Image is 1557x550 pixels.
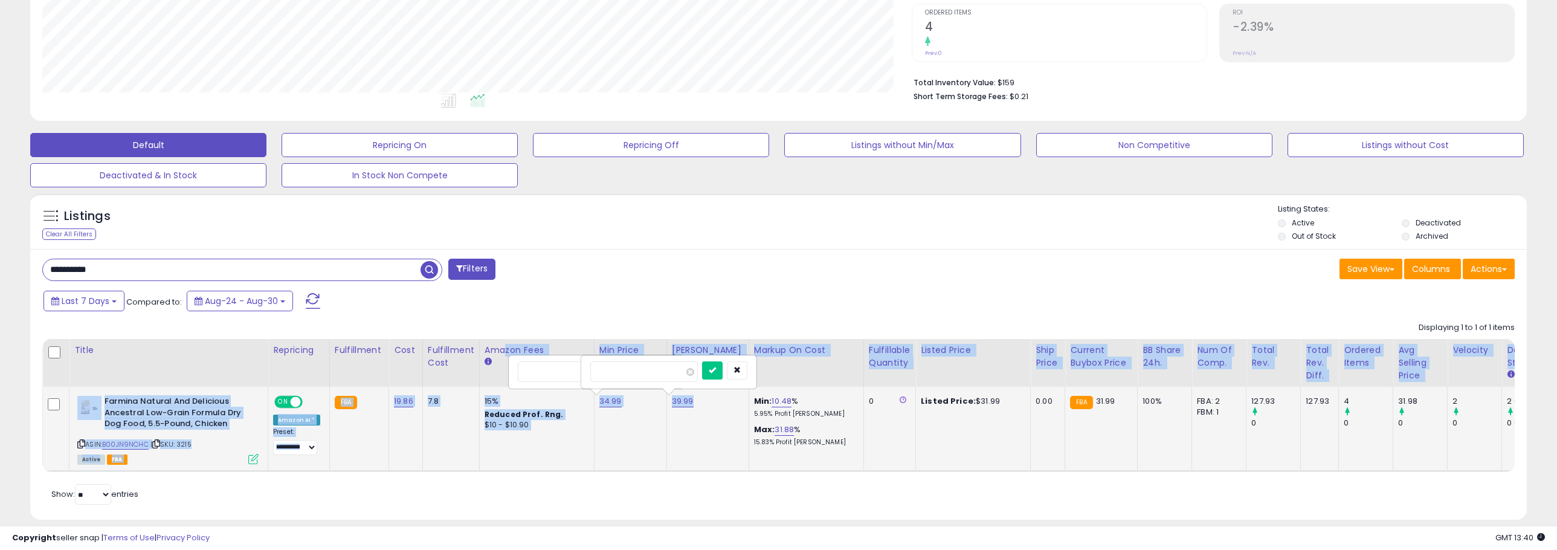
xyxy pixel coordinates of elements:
[42,228,96,240] div: Clear All Filters
[754,424,775,435] b: Max:
[1197,344,1241,369] div: Num of Comp.
[64,208,111,225] h5: Listings
[914,77,996,88] b: Total Inventory Value:
[44,291,124,311] button: Last 7 Days
[1344,396,1393,407] div: 4
[30,133,266,157] button: Default
[428,344,474,369] div: Fulfillment Cost
[1278,204,1527,215] p: Listing States:
[62,295,109,307] span: Last 7 Days
[1288,133,1524,157] button: Listings without Cost
[775,424,794,436] a: 31.88
[485,344,589,357] div: Amazon Fees
[1251,396,1300,407] div: 127.93
[107,455,127,465] span: FBA
[869,396,906,407] div: 0
[754,438,854,447] p: 15.83% Profit [PERSON_NAME]
[1292,218,1314,228] label: Active
[126,296,182,308] span: Compared to:
[921,395,976,407] b: Listed Price:
[1398,418,1447,429] div: 0
[150,439,192,449] span: | SKU: 3215
[921,344,1025,357] div: Listed Price
[77,396,102,420] img: 41KzqE5fmhL._SL40_.jpg
[1419,322,1515,334] div: Displaying 1 to 1 of 1 items
[1070,396,1092,409] small: FBA
[301,397,320,407] span: OFF
[102,439,149,450] a: B00JN9NCHC
[205,295,278,307] span: Aug-24 - Aug-30
[1416,218,1461,228] label: Deactivated
[103,532,155,543] a: Terms of Use
[1412,263,1450,275] span: Columns
[1344,344,1388,369] div: Ordered Items
[1507,344,1551,369] div: Days In Stock
[672,344,744,357] div: [PERSON_NAME]
[925,10,1207,16] span: Ordered Items
[599,395,622,407] a: 34.99
[914,74,1506,89] li: $159
[394,344,417,357] div: Cost
[30,163,266,187] button: Deactivated & In Stock
[1143,344,1187,369] div: BB Share 24h.
[1096,395,1115,407] span: 31.99
[1233,50,1256,57] small: Prev: N/A
[772,395,791,407] a: 10.48
[394,395,413,407] a: 19.86
[428,396,470,407] div: 7.8
[1344,418,1393,429] div: 0
[74,344,263,357] div: Title
[1306,396,1329,407] div: 127.93
[273,344,324,357] div: Repricing
[77,455,105,465] span: All listings currently available for purchase on Amazon
[485,420,585,430] div: $10 - $10.90
[1507,369,1514,380] small: Days In Stock.
[485,357,492,367] small: Amazon Fees.
[1010,91,1028,102] span: $0.21
[921,396,1021,407] div: $31.99
[156,532,210,543] a: Privacy Policy
[672,395,694,407] a: 39.99
[105,396,251,433] b: Farmina Natural And Delicious Ancestral Low-Grain Formula Dry Dog Food, 5.5-Pound, Chicken
[1416,231,1448,241] label: Archived
[485,396,585,407] div: 15%
[282,133,518,157] button: Repricing On
[1233,10,1514,16] span: ROI
[1197,396,1237,407] div: FBA: 2
[1292,231,1336,241] label: Out of Stock
[1233,20,1514,36] h2: -2.39%
[1339,259,1402,279] button: Save View
[1306,344,1333,382] div: Total Rev. Diff.
[448,259,495,280] button: Filters
[1070,344,1132,369] div: Current Buybox Price
[925,20,1207,36] h2: 4
[1507,396,1556,407] div: 2 (28.57%)
[276,397,291,407] span: ON
[1036,344,1060,369] div: Ship Price
[273,428,320,455] div: Preset:
[1495,532,1545,543] span: 2025-09-7 13:40 GMT
[273,415,320,425] div: Amazon AI *
[1452,344,1497,357] div: Velocity
[1197,407,1237,418] div: FBM: 1
[1507,418,1556,429] div: 0 (0%)
[282,163,518,187] button: In Stock Non Compete
[77,396,259,463] div: ASIN:
[754,344,859,357] div: Markup on Cost
[1143,396,1182,407] div: 100%
[51,488,138,500] span: Show: entries
[485,409,564,419] b: Reduced Prof. Rng.
[1251,344,1295,369] div: Total Rev.
[187,291,293,311] button: Aug-24 - Aug-30
[1251,418,1300,429] div: 0
[12,532,56,543] strong: Copyright
[754,395,772,407] b: Min:
[1463,259,1515,279] button: Actions
[1452,418,1501,429] div: 0
[754,396,854,418] div: %
[1036,133,1272,157] button: Non Competitive
[335,396,357,409] small: FBA
[925,50,942,57] small: Prev: 0
[1036,396,1056,407] div: 0.00
[1404,259,1461,279] button: Columns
